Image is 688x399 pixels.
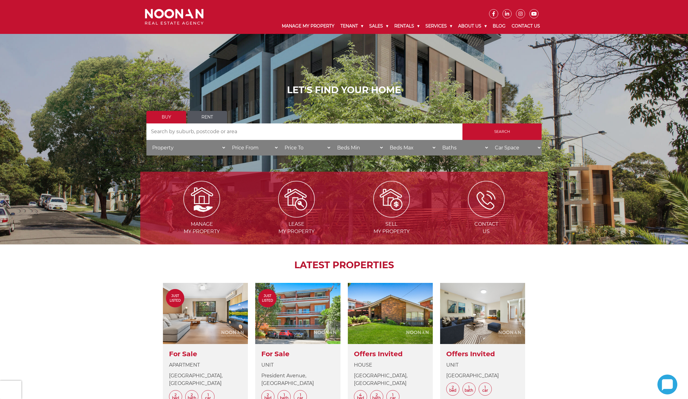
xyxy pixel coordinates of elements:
[183,181,220,218] img: Manage my Property
[422,18,455,34] a: Services
[156,260,532,271] h2: LATEST PROPERTIES
[155,196,248,234] a: Managemy Property
[440,196,533,234] a: ContactUs
[345,221,438,235] span: Sell my Property
[187,111,227,123] a: Rent
[455,18,490,34] a: About Us
[146,85,542,96] h1: LET'S FIND YOUR HOME
[391,18,422,34] a: Rentals
[250,221,343,235] span: Lease my Property
[490,18,509,34] a: Blog
[155,221,248,235] span: Manage my Property
[278,181,315,218] img: Lease my property
[250,196,343,234] a: Leasemy Property
[166,294,184,303] span: Just Listed
[440,221,533,235] span: Contact Us
[468,181,505,218] img: ICONS
[345,196,438,234] a: Sellmy Property
[337,18,366,34] a: Tenant
[509,18,543,34] a: Contact Us
[462,123,542,140] input: Search
[146,123,462,140] input: Search by suburb, postcode or area
[373,181,410,218] img: Sell my property
[146,111,186,123] a: Buy
[145,9,204,25] img: Noonan Real Estate Agency
[279,18,337,34] a: Manage My Property
[366,18,391,34] a: Sales
[258,294,277,303] span: Just Listed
